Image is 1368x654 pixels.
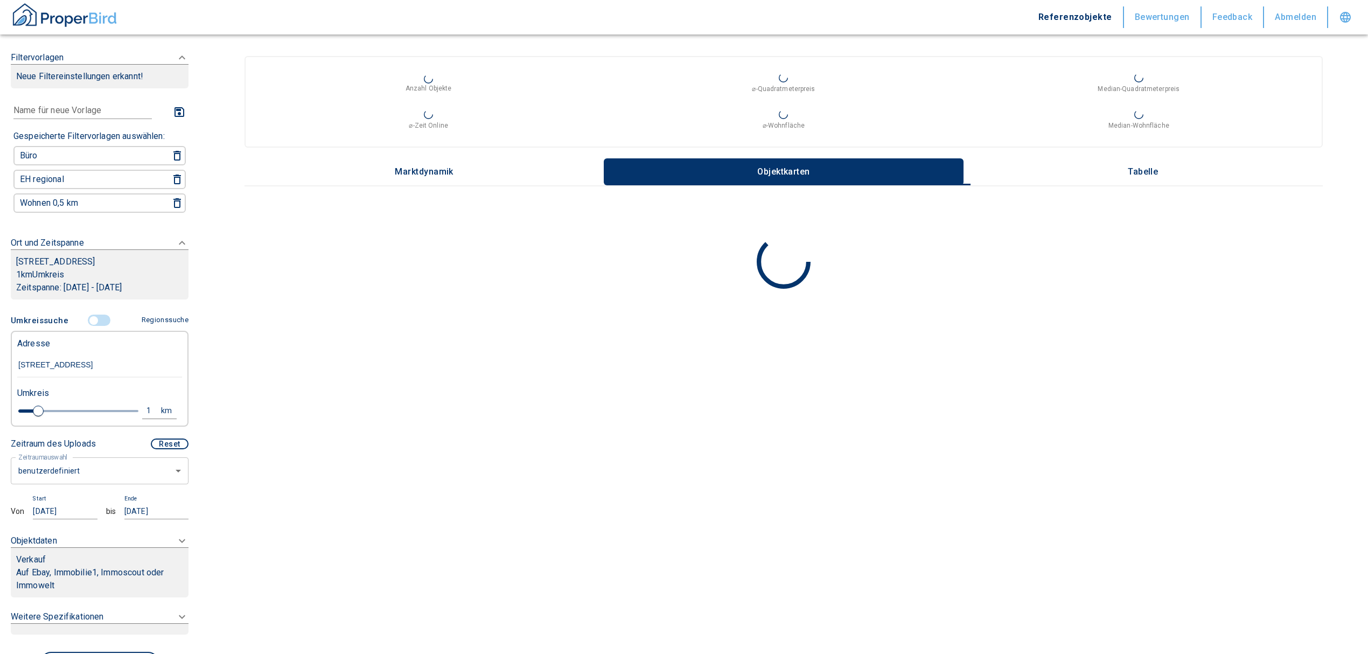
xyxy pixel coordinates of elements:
[151,439,189,449] button: Reset
[395,167,453,177] p: Marktdynamik
[11,236,84,249] p: Ort und Zeitspanne
[16,172,156,187] button: EH regional
[20,199,78,207] p: Wohnen 0,5 km
[757,167,811,177] p: Objektkarten
[1098,84,1179,94] p: Median-Quadratmeterpreis
[33,495,46,503] p: Start
[16,566,183,592] p: Auf Ebay, Immobilie1, Immoscout oder Immowelt
[1264,6,1328,28] button: Abmelden
[17,387,49,400] p: Umkreis
[11,310,73,331] button: Umkreissuche
[11,99,189,217] div: FiltervorlagenNeue Filtereinstellungen erkannt!
[20,151,38,160] p: Büro
[33,504,97,519] input: dd.mm.yyyy
[11,534,57,547] p: Objektdaten
[145,404,164,418] div: 1
[17,337,50,350] p: Adresse
[164,404,174,418] div: km
[11,456,189,485] div: benutzerdefiniert
[752,84,815,94] p: ⌀-Quadratmeterpreis
[124,495,137,503] p: Ende
[1108,121,1169,130] p: Median-Wohnfläche
[763,121,805,130] p: ⌀-Wohnfläche
[137,311,189,330] button: Regionssuche
[11,506,24,517] div: Von
[16,70,183,83] p: Neue Filtereinstellungen erkannt!
[1028,6,1124,28] button: Referenzobjekte
[11,610,103,623] p: Weitere Spezifikationen
[406,84,452,93] p: Anzahl Objekte
[16,268,183,281] p: 1 km Umkreis
[1124,6,1202,28] button: Bewertungen
[11,51,64,64] p: Filtervorlagen
[11,437,96,450] p: Zeitraum des Uploads
[16,196,156,211] button: Wohnen 0,5 km
[11,40,189,99] div: FiltervorlagenNeue Filtereinstellungen erkannt!
[11,2,118,33] button: ProperBird Logo and Home Button
[106,506,116,517] div: bis
[11,310,189,520] div: FiltervorlagenNeue Filtereinstellungen erkannt!
[16,255,183,268] p: [STREET_ADDRESS]
[16,281,183,294] p: Zeitspanne: [DATE] - [DATE]
[11,226,189,310] div: Ort und Zeitspanne[STREET_ADDRESS]1kmUmkreisZeitspanne: [DATE] - [DATE]
[20,175,64,184] p: EH regional
[142,403,177,419] button: 1km
[409,121,448,130] p: ⌀-Zeit Online
[16,148,156,163] button: Büro
[1116,167,1170,177] p: Tabelle
[245,158,1323,185] div: wrapped label tabs example
[1202,6,1265,28] button: Feedback
[11,604,189,641] div: Weitere Spezifikationen
[11,528,189,604] div: ObjektdatenVerkaufAuf Ebay, Immobilie1, Immoscout oder Immowelt
[17,353,182,378] input: Adresse ändern
[11,2,118,29] img: ProperBird Logo and Home Button
[124,504,189,519] input: dd.mm.yyyy
[16,553,46,566] p: Verkauf
[13,130,165,143] p: Gespeicherte Filtervorlagen auswählen:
